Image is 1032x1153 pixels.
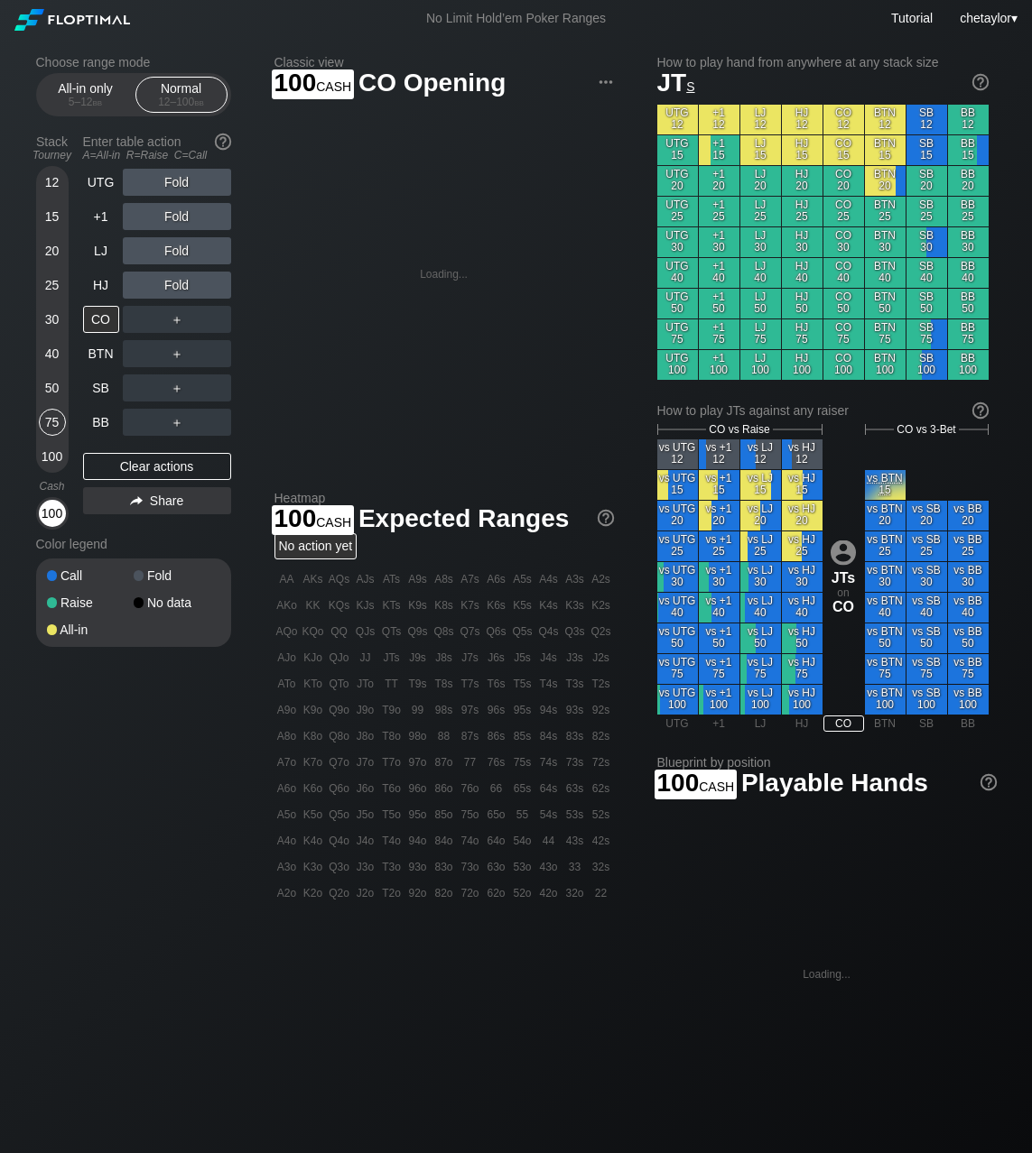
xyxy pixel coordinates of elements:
div: CO 12 [823,105,864,134]
div: K6s [484,593,509,618]
div: BTN 50 [865,289,906,318]
div: Share [83,487,231,514]
img: help.32db89a4.svg [971,401,990,420]
div: vs UTG 50 [657,623,698,653]
div: HJ 12 [782,105,823,134]
div: T6s [484,671,509,696]
div: BTN 12 [865,105,906,134]
div: BB 75 [948,319,989,349]
div: BTN 25 [865,197,906,226]
div: 12 – 100 [144,96,219,108]
div: LJ 20 [740,166,781,196]
div: CO [823,598,864,614]
div: vs HJ 50 [782,623,823,653]
div: vs BB 40 [948,593,989,623]
div: BB 100 [948,350,989,380]
div: CO 75 [823,319,864,349]
div: UTG 12 [657,105,698,134]
div: J9s [405,645,431,670]
div: LJ 50 [740,289,781,318]
div: vs SB 50 [906,623,947,653]
div: vs BB 25 [948,531,989,561]
div: A8s [432,567,457,592]
div: A3s [562,567,588,592]
div: No action yet [274,533,358,559]
h2: Classic view [274,55,614,69]
div: vs LJ 40 [740,593,781,623]
div: SB 100 [906,350,947,380]
div: KJs [353,593,378,618]
div: vs LJ 30 [740,562,781,592]
div: KJo [301,645,326,670]
div: T8s [432,671,457,696]
div: Color legend [36,530,231,558]
div: SB 40 [906,258,947,288]
div: CO 15 [823,135,864,165]
div: ＋ [123,340,231,367]
span: cash [316,511,351,530]
div: 92s [589,697,614,723]
div: vs +1 75 [699,654,739,684]
div: QTs [379,619,404,644]
div: T4s [536,671,562,696]
div: KQo [301,619,326,644]
div: SB 75 [906,319,947,349]
div: vs BTN 30 [865,562,906,592]
div: SB 20 [906,166,947,196]
div: SB 30 [906,227,947,257]
div: vs SB 25 [906,531,947,561]
div: +1 [83,203,119,230]
div: vs SB 40 [906,593,947,623]
h2: Choose range mode [36,55,231,69]
div: BTN 100 [865,350,906,380]
div: K8s [432,593,457,618]
div: 95s [510,697,535,723]
div: vs SB 100 [906,685,947,715]
div: T9s [405,671,431,696]
div: vs LJ 50 [740,623,781,653]
span: cash [316,75,351,95]
div: QQ [327,619,352,644]
div: ＋ [123,306,231,333]
div: A5s [510,567,535,592]
div: Clear actions [83,453,231,480]
div: vs +1 40 [699,593,739,623]
div: HJ 25 [782,197,823,226]
div: vs HJ 30 [782,562,823,592]
a: Tutorial [891,11,933,25]
div: BB 40 [948,258,989,288]
div: A9s [405,567,431,592]
div: vs UTG 20 [657,501,698,530]
div: BB 12 [948,105,989,134]
div: J4s [536,645,562,670]
div: Enter table action [83,127,231,169]
img: ellipsis.fd386fe8.svg [596,72,616,92]
div: BTN [865,715,906,732]
div: vs BB 100 [948,685,989,715]
div: 15 [39,203,66,230]
div: J5s [510,645,535,670]
div: A4s [536,567,562,592]
div: vs HJ 40 [782,593,823,623]
div: KQs [327,593,352,618]
div: UTG 75 [657,319,698,349]
div: BB [83,409,119,436]
div: J9o [353,697,378,723]
div: +1 20 [699,166,739,196]
div: JTs [379,645,404,670]
div: UTG 20 [657,166,698,196]
div: vs HJ 75 [782,654,823,684]
div: LJ [740,715,781,732]
div: Loading... [420,268,468,281]
div: vs UTG 75 [657,654,698,684]
div: Q4s [536,619,562,644]
div: JTo [353,671,378,696]
div: vs HJ 15 [782,470,823,500]
div: 99 [405,697,431,723]
div: 96s [484,697,509,723]
div: Call [47,569,134,582]
div: vs HJ 25 [782,531,823,561]
div: Q7s [458,619,483,644]
div: +1 40 [699,258,739,288]
h2: Heatmap [274,491,614,505]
